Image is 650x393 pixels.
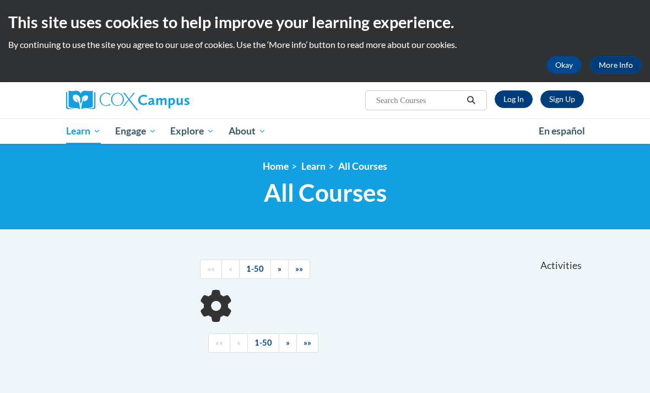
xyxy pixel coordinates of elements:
[170,125,214,138] span: Explore
[270,260,289,279] a: Next
[66,125,101,138] span: Learn
[108,119,164,144] a: Engage
[59,119,108,144] a: Learn
[375,94,463,107] input: Search Courses
[163,119,221,144] a: Explore
[304,338,311,347] span: »»
[221,260,240,279] a: Previous
[215,338,223,347] span: ««
[263,160,289,172] a: Home
[230,333,248,353] a: Previous
[115,125,156,138] span: Engage
[229,125,266,138] span: About
[66,90,189,110] img: Cox Campus
[200,260,222,279] a: Begining
[239,260,271,279] a: 1-50
[208,333,230,353] a: Begining
[590,56,642,74] a: More Info
[229,264,232,273] span: «
[207,264,215,273] span: ««
[58,119,592,144] div: Main menu
[288,260,310,279] a: End
[8,11,642,33] h2: This site uses cookies to help improve your learning experience.
[278,264,281,273] span: »
[8,39,642,51] p: By continuing to use the site you agree to our use of cookies. Use the ‘More info’ button to read...
[546,56,582,74] button: Okay
[463,94,480,107] button: Search
[540,90,584,108] a: Register
[301,160,326,172] a: Learn
[247,333,279,353] a: 1-50
[338,160,387,172] a: All Courses
[296,333,318,353] a: End
[295,264,303,273] span: »»
[467,96,476,105] i: 
[539,125,585,137] span: En español
[540,260,582,272] span: Activities
[495,90,533,108] a: Log In
[221,119,273,144] a: About
[237,338,241,347] span: «
[532,120,592,143] a: En español
[286,338,290,347] span: »
[264,178,387,207] span: All Courses
[66,90,227,110] a: Cox Campus
[279,333,297,353] a: Next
